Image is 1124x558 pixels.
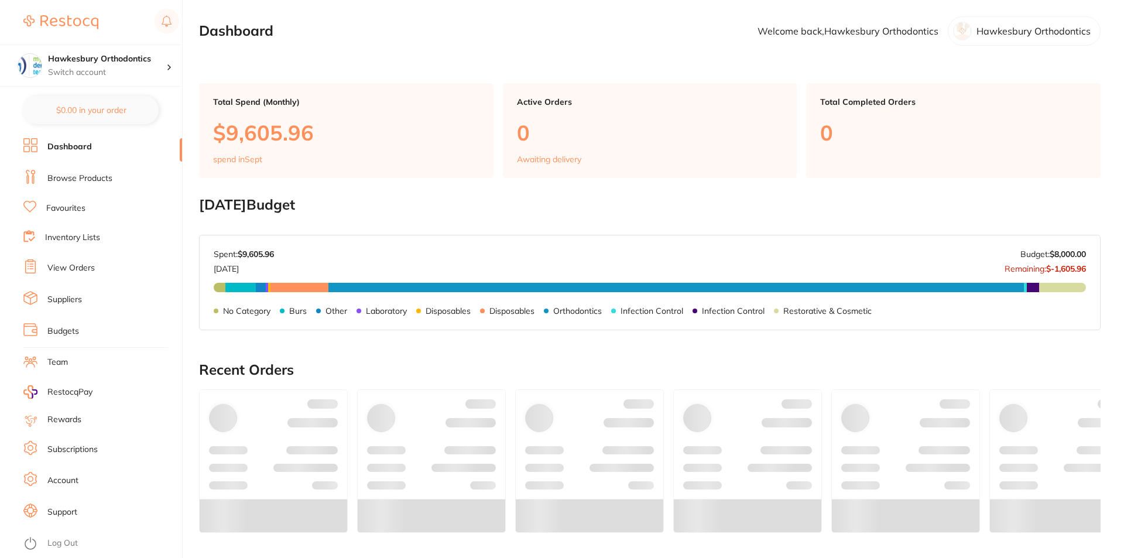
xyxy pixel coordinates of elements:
a: Team [47,357,68,368]
a: Total Spend (Monthly)$9,605.96spend inSept [199,83,494,178]
p: [DATE] [214,259,274,273]
p: Switch account [48,67,166,78]
img: RestocqPay [23,385,37,399]
p: Other [325,306,347,316]
p: Total Completed Orders [820,97,1087,107]
strong: $9,605.96 [238,249,274,259]
a: Total Completed Orders0 [806,83,1101,178]
strong: $8,000.00 [1050,249,1086,259]
h2: [DATE] Budget [199,197,1101,213]
p: Infection Control [621,306,683,316]
img: Hawkesbury Orthodontics [18,54,42,77]
a: Restocq Logo [23,9,98,36]
p: Infection Control [702,306,765,316]
p: Burs [289,306,307,316]
h2: Recent Orders [199,362,1101,378]
button: Log Out [23,535,179,553]
button: $0.00 in your order [23,96,159,124]
p: Orthodontics [553,306,602,316]
p: Total Spend (Monthly) [213,97,479,107]
a: Rewards [47,414,81,426]
strong: $-1,605.96 [1046,263,1086,274]
p: Spent: [214,249,274,259]
p: Welcome back, Hawkesbury Orthodontics [758,26,938,36]
a: Favourites [46,203,85,214]
a: Dashboard [47,141,92,153]
p: Budget: [1020,249,1086,259]
p: Hawkesbury Orthodontics [976,26,1091,36]
p: Active Orders [517,97,783,107]
a: Subscriptions [47,444,98,456]
h4: Hawkesbury Orthodontics [48,53,166,65]
p: Restorative & Cosmetic [783,306,872,316]
span: RestocqPay [47,386,92,398]
img: Restocq Logo [23,15,98,29]
p: Awaiting delivery [517,155,581,164]
a: Suppliers [47,294,82,306]
p: Remaining: [1005,259,1086,273]
a: View Orders [47,262,95,274]
p: Disposables [489,306,534,316]
a: Browse Products [47,173,112,184]
a: RestocqPay [23,385,92,399]
p: No Category [223,306,270,316]
p: spend in Sept [213,155,262,164]
a: Inventory Lists [45,232,100,244]
h2: Dashboard [199,23,273,39]
a: Active Orders0Awaiting delivery [503,83,797,178]
p: 0 [820,121,1087,145]
a: Budgets [47,326,79,337]
a: Account [47,475,78,487]
a: Support [47,506,77,518]
p: Disposables [426,306,471,316]
p: $9,605.96 [213,121,479,145]
p: Laboratory [366,306,407,316]
p: 0 [517,121,783,145]
a: Log Out [47,538,78,549]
